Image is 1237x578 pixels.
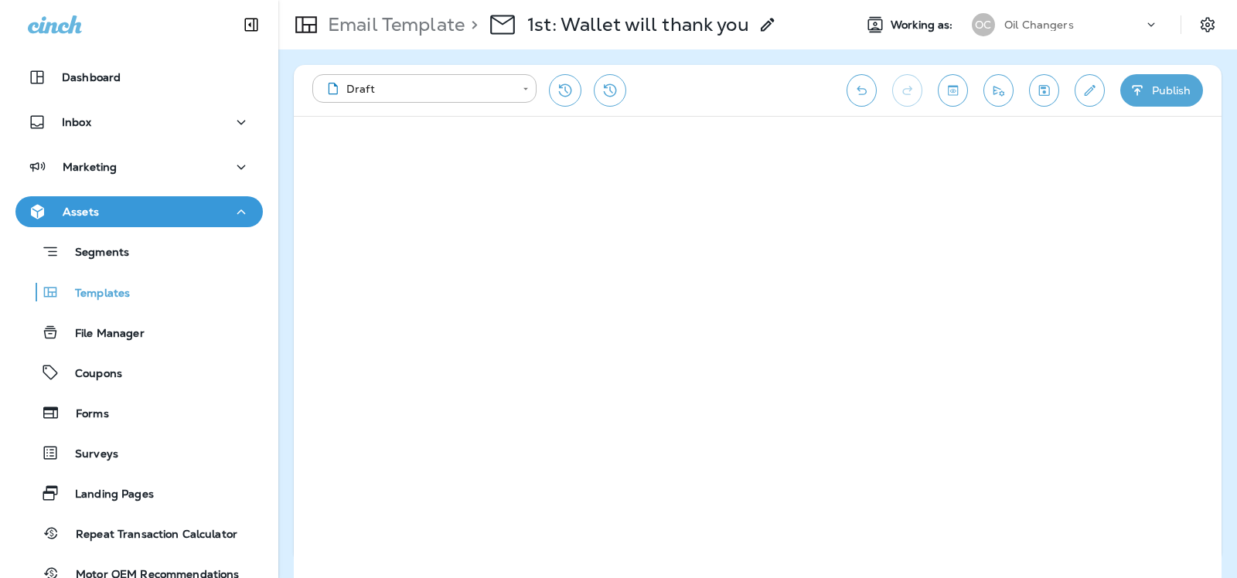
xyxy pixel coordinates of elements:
p: Segments [60,246,129,261]
button: Inbox [15,107,263,138]
button: Publish [1120,74,1203,107]
p: Landing Pages [60,488,154,502]
p: Email Template [322,13,465,36]
button: Coupons [15,356,263,389]
button: Send test email [983,74,1014,107]
button: Undo [847,74,877,107]
button: Collapse Sidebar [230,9,273,40]
p: Assets [63,206,99,218]
p: Marketing [63,161,117,173]
button: Dashboard [15,62,263,93]
button: Marketing [15,151,263,182]
p: Oil Changers [1004,19,1074,31]
p: Dashboard [62,71,121,83]
p: Repeat Transaction Calculator [60,528,237,542]
button: File Manager [15,316,263,348]
p: Coupons [60,367,122,382]
div: OC [972,13,995,36]
p: 1st: Wallet will thank you [527,13,749,36]
p: File Manager [60,327,145,342]
p: Forms [60,407,109,422]
button: Restore from previous version [549,74,581,107]
button: Assets [15,196,263,227]
span: Working as: [891,19,956,32]
button: Save [1029,74,1059,107]
button: Templates [15,276,263,308]
button: Surveys [15,437,263,469]
p: > [465,13,478,36]
p: Templates [60,287,130,301]
p: Surveys [60,447,118,462]
button: Toggle preview [938,74,968,107]
button: Landing Pages [15,477,263,509]
button: Forms [15,396,263,429]
div: Draft [323,81,512,97]
button: Segments [15,235,263,268]
button: View Changelog [594,74,626,107]
button: Settings [1194,11,1222,39]
p: Inbox [62,116,91,128]
button: Edit details [1075,74,1105,107]
button: Repeat Transaction Calculator [15,517,263,549]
